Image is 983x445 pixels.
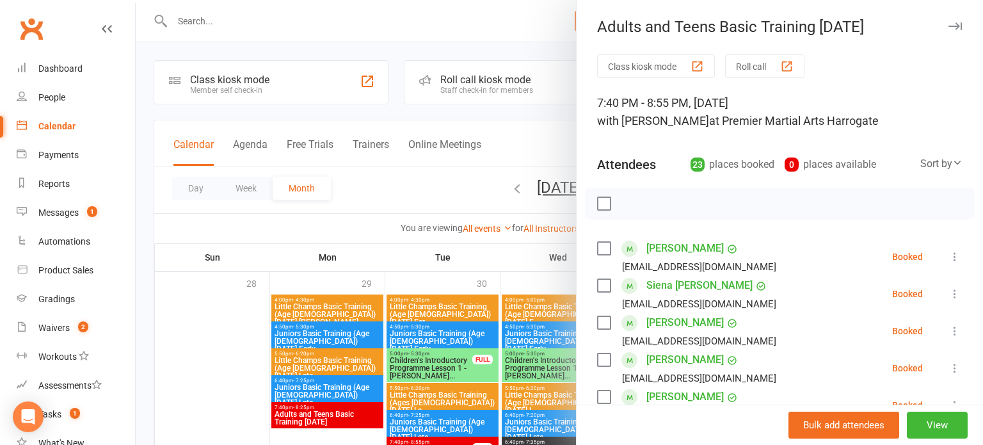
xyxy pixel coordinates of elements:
[920,156,963,172] div: Sort by
[622,259,776,275] div: [EMAIL_ADDRESS][DOMAIN_NAME]
[785,158,799,172] div: 0
[646,238,724,259] a: [PERSON_NAME]
[78,321,88,332] span: 2
[17,371,135,400] a: Assessments
[892,364,923,373] div: Booked
[709,114,879,127] span: at Premier Martial Arts Harrogate
[17,256,135,285] a: Product Sales
[70,408,80,419] span: 1
[38,150,79,160] div: Payments
[691,158,705,172] div: 23
[892,327,923,336] div: Booked
[597,156,656,174] div: Attendees
[38,265,93,275] div: Product Sales
[17,83,135,112] a: People
[38,179,70,189] div: Reports
[646,312,724,333] a: [PERSON_NAME]
[87,206,97,217] span: 1
[17,343,135,371] a: Workouts
[646,350,724,370] a: [PERSON_NAME]
[13,401,44,432] div: Open Intercom Messenger
[907,412,968,439] button: View
[17,285,135,314] a: Gradings
[17,314,135,343] a: Waivers 2
[38,352,77,362] div: Workouts
[622,370,776,387] div: [EMAIL_ADDRESS][DOMAIN_NAME]
[17,141,135,170] a: Payments
[38,236,90,247] div: Automations
[38,380,102,391] div: Assessments
[622,333,776,350] div: [EMAIL_ADDRESS][DOMAIN_NAME]
[17,227,135,256] a: Automations
[15,13,47,45] a: Clubworx
[38,92,65,102] div: People
[17,198,135,227] a: Messages 1
[892,289,923,298] div: Booked
[17,170,135,198] a: Reports
[38,409,61,419] div: Tasks
[38,294,75,304] div: Gradings
[788,412,899,439] button: Bulk add attendees
[785,156,876,174] div: places available
[38,323,70,333] div: Waivers
[622,296,776,312] div: [EMAIL_ADDRESS][DOMAIN_NAME]
[17,54,135,83] a: Dashboard
[597,94,963,130] div: 7:40 PM - 8:55 PM, [DATE]
[691,156,774,174] div: places booked
[38,207,79,218] div: Messages
[38,121,76,131] div: Calendar
[725,54,804,78] button: Roll call
[892,252,923,261] div: Booked
[646,387,724,407] a: [PERSON_NAME]
[646,275,753,296] a: Siena [PERSON_NAME]
[577,18,983,36] div: Adults and Teens Basic Training [DATE]
[17,400,135,429] a: Tasks 1
[892,401,923,410] div: Booked
[17,112,135,141] a: Calendar
[38,63,83,74] div: Dashboard
[597,114,709,127] span: with [PERSON_NAME]
[597,54,715,78] button: Class kiosk mode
